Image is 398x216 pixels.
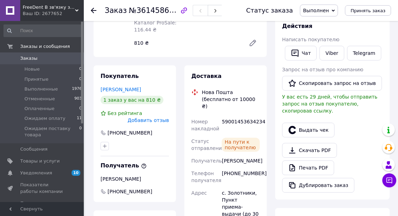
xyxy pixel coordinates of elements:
[282,160,334,175] a: Печать PDF
[191,158,222,164] span: Получатель
[319,46,344,60] a: Viber
[128,117,169,123] span: Добавить отзыв
[101,175,169,182] div: [PERSON_NAME]
[220,167,261,187] div: [PHONE_NUMBER]
[351,8,385,13] span: Принять заказ
[24,76,49,82] span: Принятые
[191,190,207,196] span: Адрес
[101,162,147,169] span: Получатель
[24,115,65,122] span: Ожидаем оплату
[134,20,176,33] span: Каталог ProSale: 116.44 ₴
[191,138,225,151] span: Статус отправления
[282,123,334,137] button: Выдать чек
[191,73,222,79] span: Доставка
[107,129,153,136] div: [PHONE_NUMBER]
[77,115,82,122] span: 11
[382,173,396,187] button: Чат с покупателем
[72,86,82,92] span: 1976
[282,76,382,91] button: Скопировать запрос на отзыв
[24,96,55,102] span: Отмененные
[24,106,54,112] span: Оплаченные
[79,76,82,82] span: 0
[347,46,381,60] a: Telegram
[285,46,317,60] button: Чат
[282,178,354,193] button: Дублировать заказ
[79,106,82,112] span: 0
[20,158,60,164] span: Товары и услуги
[107,188,153,195] span: [PHONE_NUMBER]
[101,96,163,104] div: 1 заказ у вас на 810 ₴
[91,7,96,14] div: Вернуться назад
[191,171,221,183] span: Телефон получателя
[3,24,82,37] input: Поиск
[23,10,84,17] div: Ваш ID: 2677652
[222,138,260,152] div: На пути к получателю
[24,86,58,92] span: Выполненные
[79,125,82,138] span: 0
[129,6,178,15] span: №361458614
[303,8,329,13] span: Выполнен
[79,66,82,72] span: 0
[131,38,243,48] div: 810 ₴
[20,182,65,194] span: Показатели работы компании
[191,119,219,131] span: Номер накладной
[24,66,40,72] span: Новые
[72,170,80,176] span: 10
[24,125,79,138] span: Ожидаем поставку товара
[74,96,82,102] span: 903
[101,87,141,92] a: [PERSON_NAME]
[23,4,75,10] span: FreeDent В зв'язку з військовими діями актуальну ціну та наявність уточнюйте у менеджера
[220,154,261,167] div: [PERSON_NAME]
[246,7,293,14] div: Статус заказа
[20,43,70,50] span: Заказы и сообщения
[282,67,363,72] span: Запрос на отзыв про компанию
[200,89,261,110] div: Нова Пошта (бесплатно от 10000 ₴)
[246,36,260,50] a: Редактировать
[282,143,337,158] a: Скачать PDF
[20,55,37,62] span: Заказы
[282,23,312,29] span: Действия
[108,110,142,116] span: Без рейтинга
[105,6,127,15] span: Заказ
[20,170,52,176] span: Уведомления
[345,5,391,16] button: Принять заказ
[282,94,377,114] span: У вас есть 29 дней, чтобы отправить запрос на отзыв покупателю, скопировав ссылку.
[282,37,339,42] span: Написать покупателю
[20,200,65,213] span: Панель управления
[20,146,47,152] span: Сообщения
[101,73,139,79] span: Покупатель
[220,115,261,135] div: 59001453634234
